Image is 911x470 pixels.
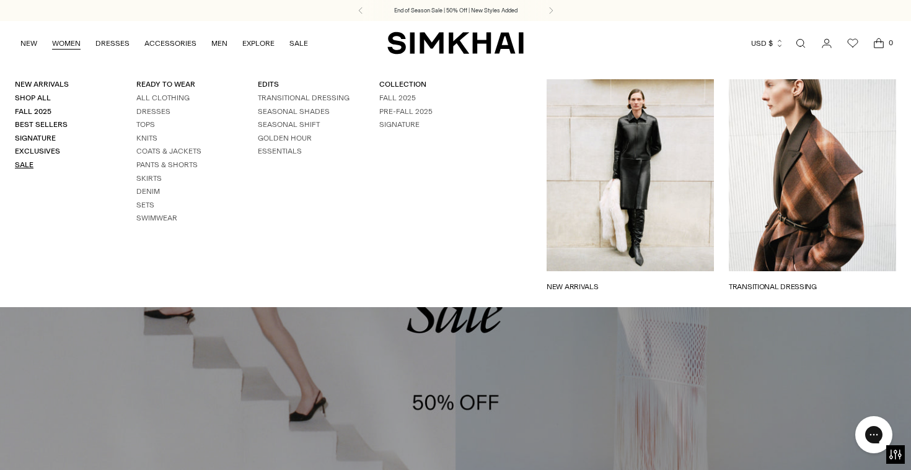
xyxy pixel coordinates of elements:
[814,31,839,56] a: Go to the account page
[289,30,308,57] a: SALE
[95,30,130,57] a: DRESSES
[144,30,196,57] a: ACCESSORIES
[242,30,275,57] a: EXPLORE
[20,30,37,57] a: NEW
[840,31,865,56] a: Wishlist
[52,30,81,57] a: WOMEN
[885,37,896,48] span: 0
[751,30,784,57] button: USD $
[211,30,227,57] a: MEN
[866,31,891,56] a: Open cart modal
[788,31,813,56] a: Open search modal
[387,31,524,55] a: SIMKHAI
[849,412,899,458] iframe: Gorgias live chat messenger
[394,6,517,15] a: End of Season Sale | 50% Off | New Styles Added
